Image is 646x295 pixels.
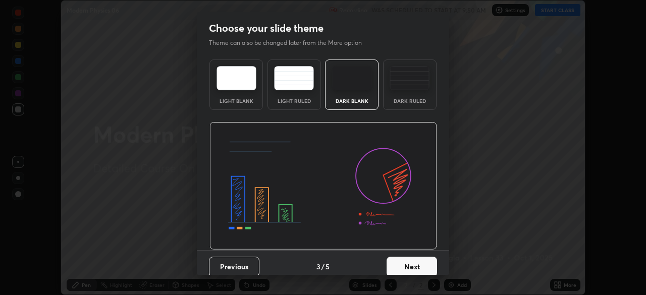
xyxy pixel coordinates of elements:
img: darkThemeBanner.d06ce4a2.svg [209,122,437,250]
h4: / [321,261,325,272]
img: lightRuledTheme.5fabf969.svg [274,66,314,90]
div: Dark Blank [332,98,372,103]
img: darkRuledTheme.de295e13.svg [390,66,429,90]
img: darkTheme.f0cc69e5.svg [332,66,372,90]
div: Light Ruled [274,98,314,103]
h4: 5 [326,261,330,272]
h4: 3 [316,261,320,272]
button: Next [387,257,437,277]
div: Light Blank [216,98,256,103]
button: Previous [209,257,259,277]
h2: Choose your slide theme [209,22,324,35]
img: lightTheme.e5ed3b09.svg [217,66,256,90]
div: Dark Ruled [390,98,430,103]
p: Theme can also be changed later from the More option [209,38,372,47]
